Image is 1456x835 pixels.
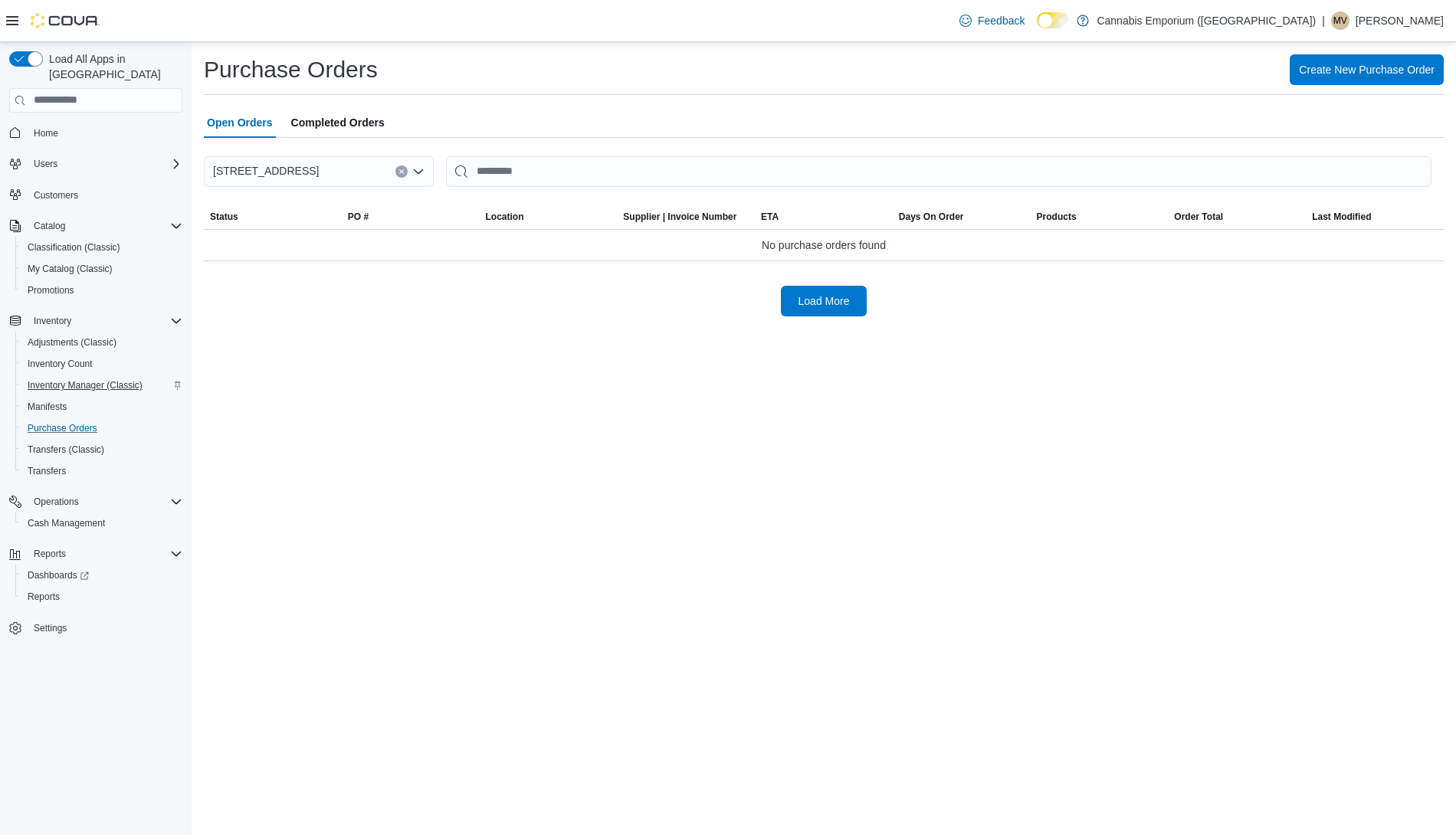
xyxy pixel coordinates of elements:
[15,237,189,258] button: Classification (Classic)
[204,54,378,85] h1: Purchase Orders
[480,205,618,229] button: Location
[21,281,182,300] span: Promotions
[34,315,71,327] span: Inventory
[1312,211,1371,223] span: Last Modified
[21,566,95,584] a: Dashboards
[43,51,182,82] span: Load All Apps in [GEOGRAPHIC_DATA]
[15,460,189,482] button: Transfers
[34,496,79,508] span: Operations
[1174,211,1223,223] span: Order Total
[342,205,480,229] button: PO #
[762,236,886,254] span: No purchase orders found
[21,514,182,532] span: Cash Management
[28,186,84,205] a: Customers
[28,123,182,142] span: Home
[34,220,65,232] span: Catalog
[21,398,73,416] a: Manifests
[28,619,73,637] a: Settings
[28,591,60,603] span: Reports
[28,312,182,330] span: Inventory
[28,241,120,254] span: Classification (Classic)
[28,124,64,142] a: Home
[1031,205,1169,229] button: Products
[1290,54,1444,85] button: Create New Purchase Order
[34,158,57,170] span: Users
[1333,11,1347,30] span: MV
[207,107,273,138] span: Open Orders
[15,375,189,396] button: Inventory Manager (Classic)
[21,238,182,257] span: Classification (Classic)
[781,286,867,316] button: Load More
[1322,11,1325,30] p: |
[1097,11,1316,30] p: Cannabis Emporium ([GEOGRAPHIC_DATA])
[34,189,78,201] span: Customers
[28,358,93,370] span: Inventory Count
[28,379,143,391] span: Inventory Manager (Classic)
[15,512,189,534] button: Cash Management
[617,205,755,229] button: Supplier | Invoice Number
[348,211,369,223] span: PO #
[395,165,408,178] button: Clear input
[21,462,182,480] span: Transfers
[15,586,189,607] button: Reports
[446,156,1431,187] input: This is a search bar. After typing your query, hit enter to filter the results lower in the page.
[3,215,189,237] button: Catalog
[28,422,97,434] span: Purchase Orders
[15,439,189,460] button: Transfers (Classic)
[28,569,89,581] span: Dashboards
[21,566,182,584] span: Dashboards
[28,545,72,563] button: Reports
[3,122,189,144] button: Home
[28,217,182,235] span: Catalog
[799,293,850,309] span: Load More
[3,543,189,565] button: Reports
[15,258,189,280] button: My Catalog (Classic)
[210,211,238,223] span: Status
[28,401,67,413] span: Manifests
[21,588,182,606] span: Reports
[21,398,182,416] span: Manifests
[899,211,964,223] span: Days On Order
[3,491,189,512] button: Operations
[1299,62,1435,77] span: Create New Purchase Order
[28,545,182,563] span: Reports
[21,355,99,373] a: Inventory Count
[978,13,1025,28] span: Feedback
[21,260,119,278] a: My Catalog (Classic)
[1306,205,1444,229] button: Last Modified
[15,396,189,417] button: Manifests
[15,417,189,439] button: Purchase Orders
[755,205,893,229] button: ETA
[34,622,67,634] span: Settings
[28,618,182,637] span: Settings
[486,211,524,223] div: Location
[623,211,736,223] span: Supplier | Invoice Number
[28,517,105,529] span: Cash Management
[1168,205,1306,229] button: Order Total
[893,205,1031,229] button: Days On Order
[28,217,71,235] button: Catalog
[1037,12,1069,28] input: Dark Mode
[291,107,385,138] span: Completed Orders
[3,153,189,175] button: Users
[28,284,74,296] span: Promotions
[28,312,77,330] button: Inventory
[213,162,319,180] span: [STREET_ADDRESS]
[21,440,182,459] span: Transfers (Classic)
[3,617,189,639] button: Settings
[3,184,189,206] button: Customers
[21,376,182,395] span: Inventory Manager (Classic)
[28,155,182,173] span: Users
[1331,11,1349,30] div: Michael Valentin
[21,514,111,532] a: Cash Management
[21,238,126,257] a: Classification (Classic)
[21,355,182,373] span: Inventory Count
[28,185,182,205] span: Customers
[21,333,182,352] span: Adjustments (Classic)
[28,336,116,349] span: Adjustments (Classic)
[15,332,189,353] button: Adjustments (Classic)
[21,260,182,278] span: My Catalog (Classic)
[34,548,66,560] span: Reports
